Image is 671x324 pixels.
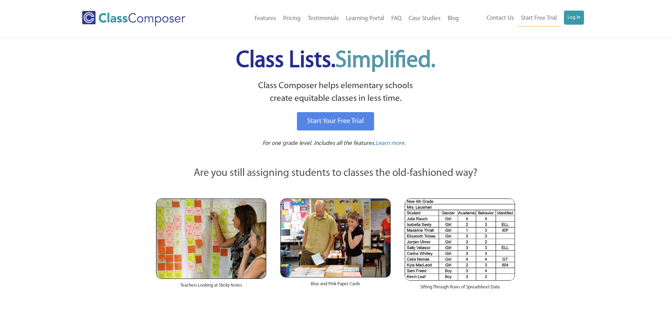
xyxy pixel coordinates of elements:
a: Pricing [280,11,304,26]
nav: Header Menu [214,11,462,26]
a: Case Studies [405,11,444,26]
img: Blue and Pink Paper Cards [280,198,391,277]
a: Contact Us [483,11,517,26]
nav: Header Menu [462,11,584,26]
span: Class Lists. [236,49,435,72]
span: Simplified. [335,49,435,72]
a: Start Your Free Trial [297,112,374,130]
span: Learn more. [375,140,406,146]
span: For one grade level. Includes all the features. [262,140,375,146]
img: Class Composer [82,11,185,26]
a: Features [251,11,280,26]
a: Start Free Trial [517,11,560,26]
a: Blog [444,11,462,26]
div: Sifting Through Rows of Spreadsheet Data [405,281,515,298]
p: Class Composer helps elementary schools create equitable classes in less time. [155,80,516,105]
a: Learn more. [375,139,406,148]
img: Teachers Looking at Sticky Notes [156,198,266,279]
div: Blue and Pink Paper Cards [280,277,391,294]
a: Testimonials [304,11,342,26]
a: Learning Portal [342,11,388,26]
a: Log In [564,11,584,25]
a: FAQ [388,11,405,26]
img: Spreadsheets [405,198,515,281]
div: Teachers Looking at Sticky Notes [156,279,266,296]
p: Are you still assigning students to classes the old-fashioned way? [156,166,515,181]
span: Start Your Free Trial [307,118,364,125]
